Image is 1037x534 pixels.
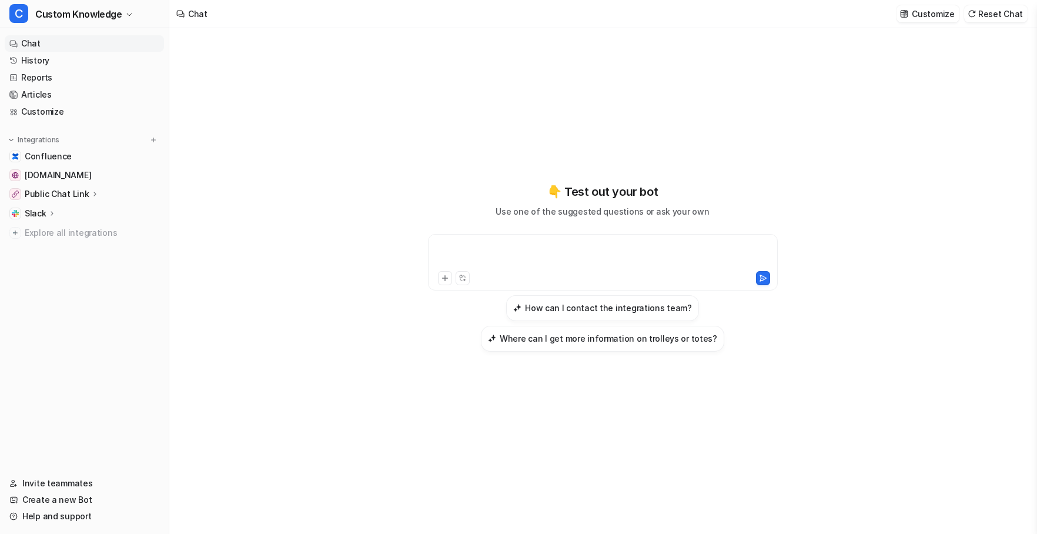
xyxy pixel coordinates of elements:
img: expand menu [7,136,15,144]
img: menu_add.svg [149,136,158,144]
p: Public Chat Link [25,188,89,200]
span: [DOMAIN_NAME] [25,169,91,181]
p: Use one of the suggested questions or ask your own [496,205,709,218]
span: Confluence [25,151,72,162]
div: Chat [188,8,208,20]
img: Public Chat Link [12,191,19,198]
p: Customize [912,8,954,20]
a: help.cartoncloud.com[DOMAIN_NAME] [5,167,164,183]
button: Integrations [5,134,63,146]
a: History [5,52,164,69]
span: Explore all integrations [25,223,159,242]
img: Confluence [12,153,19,160]
a: Articles [5,86,164,103]
span: C [9,4,28,23]
a: Create a new Bot [5,492,164,508]
img: customize [900,9,908,18]
h3: Where can I get more information on trolleys or totes? [500,332,717,345]
span: Custom Knowledge [35,6,122,22]
img: help.cartoncloud.com [12,172,19,179]
img: reset [968,9,976,18]
button: Reset Chat [964,5,1028,22]
a: Chat [5,35,164,52]
a: Customize [5,104,164,120]
a: Invite teammates [5,475,164,492]
img: explore all integrations [9,227,21,239]
a: Explore all integrations [5,225,164,241]
button: How can I contact the integrations team?How can I contact the integrations team? [506,295,699,321]
img: Where can I get more information on trolleys or totes? [488,334,496,343]
p: 👇 Test out your bot [547,183,658,201]
a: Reports [5,69,164,86]
p: Slack [25,208,46,219]
a: ConfluenceConfluence [5,148,164,165]
img: Slack [12,210,19,217]
a: Help and support [5,508,164,525]
img: How can I contact the integrations team? [513,303,521,312]
button: Where can I get more information on trolleys or totes?Where can I get more information on trolley... [481,326,724,352]
button: Customize [896,5,959,22]
p: Integrations [18,135,59,145]
h3: How can I contact the integrations team? [525,302,692,314]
